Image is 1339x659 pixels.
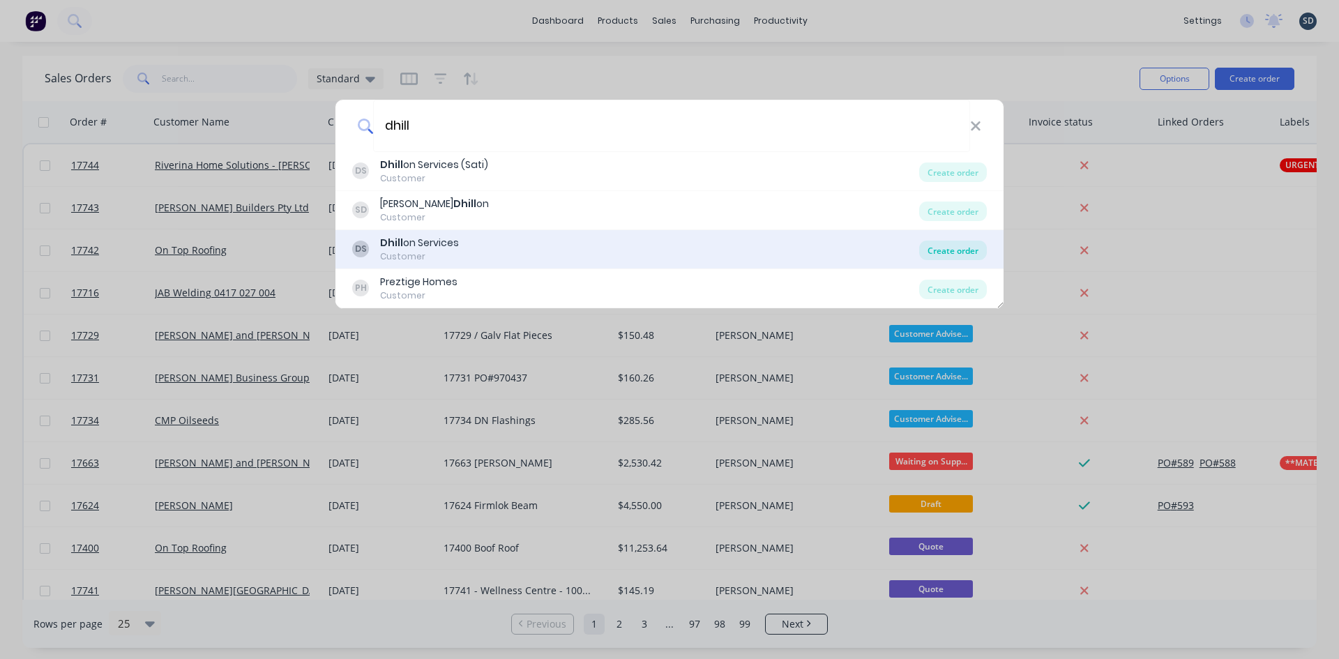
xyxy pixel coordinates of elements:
[380,250,459,263] div: Customer
[352,280,369,296] div: PH
[380,289,457,302] div: Customer
[373,100,970,152] input: Enter a customer name to create a new order...
[919,241,987,260] div: Create order
[380,211,489,224] div: Customer
[352,241,369,257] div: DS
[352,202,369,218] div: SD
[919,162,987,182] div: Create order
[352,162,369,179] div: DS
[380,236,403,250] b: Dhill
[380,197,489,211] div: [PERSON_NAME] on
[453,197,476,211] b: Dhill
[380,275,457,289] div: Preztige Homes
[919,202,987,221] div: Create order
[919,280,987,299] div: Create order
[380,158,403,172] b: Dhill
[380,158,488,172] div: on Services (Sati)
[380,172,488,185] div: Customer
[380,236,459,250] div: on Services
